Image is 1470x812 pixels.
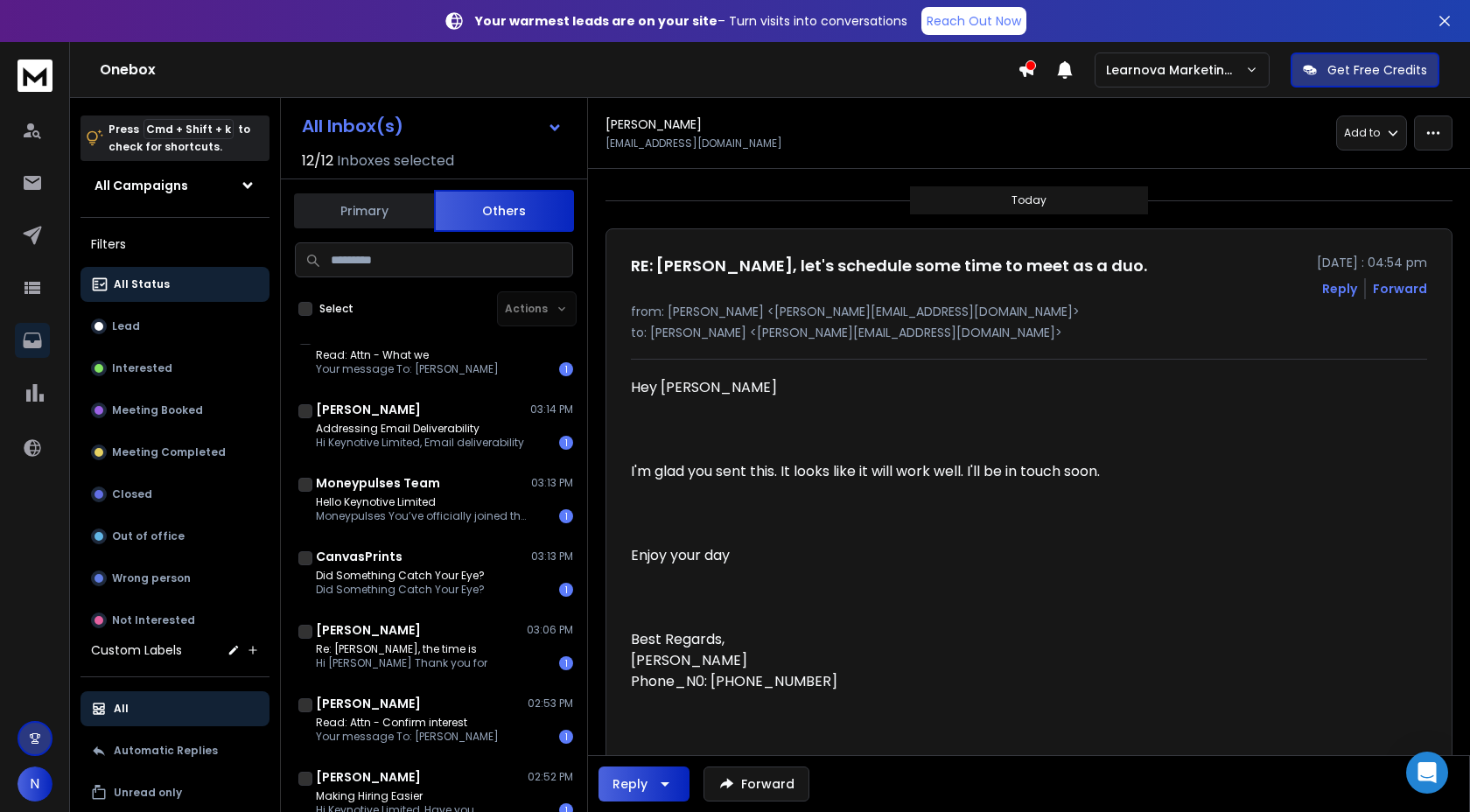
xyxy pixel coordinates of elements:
p: Your message To: [PERSON_NAME] [316,730,499,744]
p: Hi Keynotive Limited, Email deliverability [316,436,524,450]
a: Reach Out Now [921,7,1026,35]
p: Meeting Completed [112,445,226,459]
p: Closed [112,487,152,501]
p: 03:14 PM [530,402,573,416]
button: All Inbox(s) [288,108,577,143]
h3: Inboxes selected [337,150,454,171]
p: 02:53 PM [528,696,573,710]
span: Cmd + Shift + k [143,119,234,139]
p: Moneypulses You’ve officially joined the [316,509,526,523]
p: from: [PERSON_NAME] <[PERSON_NAME][EMAIL_ADDRESS][DOMAIN_NAME]> [631,303,1427,320]
p: Learnova Marketing Emails [1106,61,1245,79]
button: Out of office [80,519,269,554]
button: N [17,766,52,801]
h3: Filters [80,232,269,256]
p: Lead [112,319,140,333]
div: 1 [559,509,573,523]
div: 1 [559,362,573,376]
button: Reply [598,766,689,801]
h1: [PERSON_NAME] [316,621,421,639]
p: Making Hiring Easier [316,789,474,803]
p: [DATE] : 04:54 pm [1317,254,1427,271]
button: All Campaigns [80,168,269,203]
div: 1 [559,583,573,597]
button: Primary [294,192,434,230]
button: Lead [80,309,269,344]
p: All [114,702,129,716]
span: 12 / 12 [302,150,333,171]
p: Not Interested [112,613,195,627]
p: Reach Out Now [927,12,1021,30]
p: Add to [1344,126,1380,140]
p: Meeting Booked [112,403,203,417]
h1: CanvasPrints [316,548,402,565]
button: Others [434,190,574,232]
div: Hey [PERSON_NAME] [631,377,1142,398]
p: Hello Keynotive Limited [316,495,526,509]
button: Forward [703,766,809,801]
h1: Onebox [100,59,1018,80]
div: Open Intercom Messenger [1406,752,1448,794]
p: Re: [PERSON_NAME], the time is [316,642,487,656]
p: Out of office [112,529,185,543]
div: 1 [559,436,573,450]
div: 1 [559,730,573,744]
p: Press to check for shortcuts. [108,121,250,156]
p: – Turn visits into conversations [475,12,907,30]
strong: Your warmest leads are on your site [475,12,717,30]
h1: [PERSON_NAME] [316,695,421,712]
p: Hi [PERSON_NAME] Thank you for [316,656,487,670]
p: 02:52 PM [528,770,573,784]
h1: Moneypulses Team [316,474,440,492]
p: 03:13 PM [531,476,573,490]
div: Enjoy your day [631,545,1142,566]
button: Reply [1322,280,1357,297]
button: Unread only [80,775,269,810]
p: Get Free Credits [1327,61,1427,79]
p: Addressing Email Deliverability [316,422,524,436]
button: Automatic Replies [80,733,269,768]
button: Not Interested [80,603,269,638]
button: Wrong person [80,561,269,596]
div: I'm glad you sent this. It looks like it will work well. I'll be in touch soon. [631,461,1142,482]
p: All Status [114,277,170,291]
img: logo [17,59,52,92]
p: Read: Attn - What we [316,348,499,362]
h1: [PERSON_NAME] [605,115,702,133]
h1: [PERSON_NAME] [316,768,421,786]
button: Meeting Booked [80,393,269,428]
h1: [PERSON_NAME] [316,401,421,418]
p: Your message To: [PERSON_NAME] [316,362,499,376]
p: Unread only [114,786,182,800]
div: 1 [559,656,573,670]
button: All [80,691,269,726]
div: Best Regards, [PERSON_NAME] Phone_N0: [PHONE_NUMBER] [631,629,1142,692]
button: All Status [80,267,269,302]
p: Did Something Catch Your Eye? [316,569,485,583]
p: Did Something Catch Your Eye? [316,583,485,597]
h1: All Campaigns [94,177,188,194]
p: Interested [112,361,172,375]
p: [EMAIL_ADDRESS][DOMAIN_NAME] [605,136,782,150]
button: Closed [80,477,269,512]
p: Wrong person [112,571,191,585]
div: Reply [612,775,647,793]
h1: RE: [PERSON_NAME], let's schedule some time to meet as a duo. [631,254,1147,278]
p: 03:06 PM [527,623,573,637]
button: Interested [80,351,269,386]
p: 03:13 PM [531,549,573,563]
h3: Custom Labels [91,641,182,659]
p: Read: Attn - Confirm interest [316,716,499,730]
button: Get Free Credits [1291,52,1439,87]
p: to: [PERSON_NAME] <[PERSON_NAME][EMAIL_ADDRESS][DOMAIN_NAME]> [631,324,1427,341]
h1: All Inbox(s) [302,117,403,135]
label: Select [319,302,353,316]
button: Meeting Completed [80,435,269,470]
div: Forward [1373,280,1427,297]
p: Automatic Replies [114,744,218,758]
p: Today [1011,193,1046,207]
